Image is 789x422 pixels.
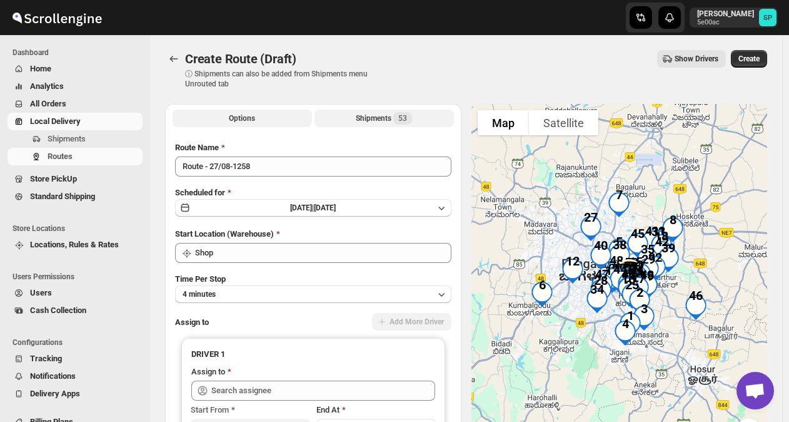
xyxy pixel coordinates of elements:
div: 30 [614,270,649,306]
button: Show Drivers [657,50,726,68]
div: 3 [626,301,661,336]
button: Selected Shipments [314,110,454,127]
div: Shipments [356,112,412,125]
div: 39 [651,242,686,277]
div: 51 [620,261,655,296]
div: 44 [603,264,638,299]
button: Show street map [478,110,529,135]
p: ⓘ Shipments can also be added from Shipments menu Unrouted tab [185,69,382,89]
span: Store PickUp [30,174,77,183]
button: Routes [165,50,183,68]
div: 22 [638,251,673,286]
div: 27 [573,211,608,246]
div: Assign to [191,366,225,378]
span: Routes [48,152,73,161]
span: Create Route (Draft) [185,51,296,66]
span: Delivery Apps [30,389,80,398]
div: 25 [615,279,650,314]
span: Route Name [175,143,219,152]
span: [DATE] | [290,203,314,212]
div: 34 [580,283,615,318]
span: 4 minutes [183,289,216,299]
div: 41 [635,225,670,260]
button: 4 minutes [175,286,451,303]
button: Tracking [8,350,143,368]
button: Analytics [8,78,143,95]
div: 20 [598,261,633,296]
span: Standard Shipping [30,192,95,201]
button: Home [8,60,143,78]
span: Dashboard [13,48,144,58]
div: 43 [630,269,665,304]
div: 4 [608,316,643,351]
div: 12 [555,254,590,289]
div: 38 [602,239,637,274]
span: Tracking [30,354,62,363]
a: Open chat [736,372,774,409]
span: Sulakshana Pundle [759,9,776,26]
button: Create [731,50,767,68]
input: Eg: Bengaluru Route [175,157,451,177]
button: Show satellite imagery [529,110,598,135]
span: Notifications [30,371,76,381]
div: 47 [585,269,620,304]
span: Users [30,288,52,297]
input: Search location [195,243,451,263]
p: 5e00ac [697,19,754,26]
div: 42 [645,236,680,271]
button: All Orders [8,95,143,113]
h3: DRIVER 1 [191,348,435,361]
div: 5 [601,234,636,269]
div: 1 [613,307,648,342]
input: Search assignee [211,381,435,401]
span: Show Drivers [675,54,718,64]
span: Analytics [30,81,64,91]
text: SP [763,14,772,22]
div: 8 [655,212,690,247]
span: Start Location (Warehouse) [175,229,274,239]
span: Create [738,54,760,64]
button: Users [8,284,143,302]
button: Delivery Apps [8,385,143,403]
span: Time Per Stop [175,274,226,284]
span: 53 [398,113,407,123]
div: 33 [619,266,654,301]
span: Shipments [48,134,86,143]
img: ScrollEngine [10,2,104,33]
button: Shipments [8,130,143,148]
div: 45 [620,228,655,263]
div: 35 [630,243,665,278]
div: End At [316,404,436,416]
p: [PERSON_NAME] [697,9,754,19]
button: All Route Options [173,110,312,127]
div: 7 [601,187,636,222]
span: Options [229,113,255,123]
span: Configurations [13,337,144,347]
button: Routes [8,148,143,165]
span: Start From [191,405,229,414]
button: Notifications [8,368,143,385]
div: 18 [644,229,679,264]
span: Users Permissions [13,272,144,282]
div: 48 [599,255,634,290]
div: 49 [611,268,646,303]
button: User menu [690,8,778,28]
button: [DATE]|[DATE] [175,199,451,217]
div: 46 [678,290,713,325]
button: Cash Collection [8,302,143,319]
div: 13 [595,263,630,298]
span: Locations, Rules & Rates [30,240,119,249]
div: 28 [583,274,618,309]
div: 6 [525,277,560,312]
span: Cash Collection [30,306,86,315]
span: Home [30,64,51,73]
div: 2 [622,284,657,319]
span: [DATE] [314,203,336,212]
button: Locations, Rules & Rates [8,236,143,254]
span: Assign to [175,317,209,327]
span: Store Locations [13,224,144,234]
div: 40 [583,240,618,275]
div: 16 [611,272,646,307]
span: Local Delivery [30,116,81,126]
div: 21 [614,261,649,296]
